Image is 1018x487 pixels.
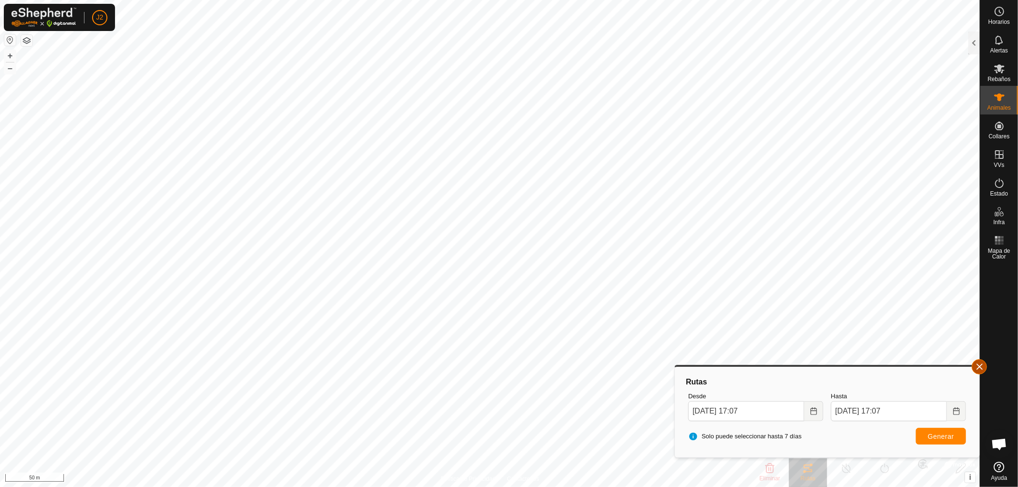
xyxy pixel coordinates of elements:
[441,475,495,483] a: Política de Privacidad
[11,8,76,27] img: Logo Gallagher
[507,475,539,483] a: Contáctenos
[994,162,1004,168] span: VVs
[991,475,1008,481] span: Ayuda
[980,458,1018,485] a: Ayuda
[96,12,104,22] span: J2
[4,62,16,74] button: –
[965,472,976,483] button: i
[928,433,954,440] span: Generar
[988,19,1010,25] span: Horarios
[983,248,1016,259] span: Mapa de Calor
[916,428,966,445] button: Generar
[988,134,1009,139] span: Collares
[21,35,32,46] button: Capas del Mapa
[804,401,823,421] button: Choose Date
[688,392,823,401] label: Desde
[684,376,970,388] div: Rutas
[4,34,16,46] button: Restablecer Mapa
[831,392,966,401] label: Hasta
[993,219,1005,225] span: Infra
[688,432,802,441] span: Solo puede seleccionar hasta 7 días
[4,50,16,62] button: +
[990,191,1008,197] span: Estado
[947,401,966,421] button: Choose Date
[987,105,1011,111] span: Animales
[987,76,1010,82] span: Rebaños
[990,48,1008,53] span: Alertas
[985,430,1014,458] div: Chat abierto
[969,473,971,481] span: i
